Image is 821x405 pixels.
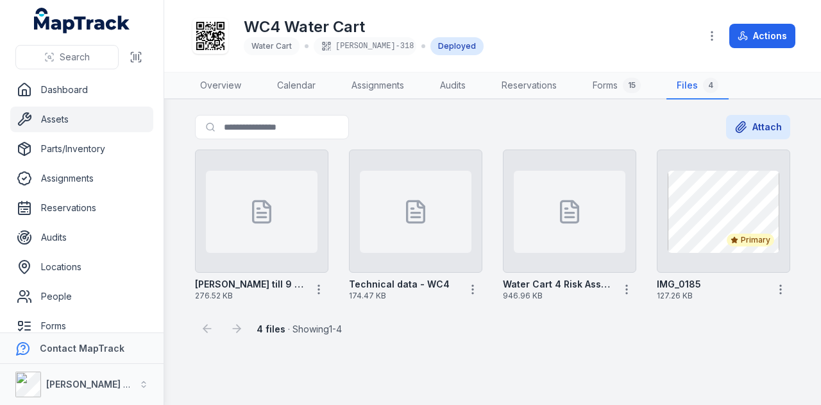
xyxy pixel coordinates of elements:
a: Assignments [10,166,153,191]
div: [PERSON_NAME]-318 [314,37,416,55]
div: Deployed [430,37,484,55]
h1: WC4 Water Cart [244,17,484,37]
button: Attach [726,115,790,139]
a: Forms [10,313,153,339]
span: 174.47 KB [349,291,458,301]
div: 4 [703,78,718,93]
a: Reservations [491,73,567,99]
strong: [PERSON_NAME] Group [46,379,151,390]
a: Overview [190,73,251,99]
span: 127.26 KB [657,291,766,301]
a: MapTrack [34,8,130,33]
strong: [PERSON_NAME] till 9 2026 [195,278,304,291]
strong: Water Cart 4 Risk Assesment [503,278,612,291]
strong: IMG_0185 [657,278,701,291]
button: Actions [729,24,795,48]
strong: Technical data - WC4 [349,278,450,291]
a: Assets [10,107,153,132]
a: Audits [430,73,476,99]
a: People [10,284,153,309]
div: Primary [727,234,774,246]
span: · Showing 1 - 4 [257,323,342,334]
strong: 4 files [257,323,285,334]
a: Audits [10,225,153,250]
a: Reservations [10,195,153,221]
div: 15 [623,78,641,93]
a: Assignments [341,73,414,99]
span: Water Cart [251,41,292,51]
strong: Contact MapTrack [40,343,124,354]
a: Parts/Inventory [10,136,153,162]
a: Forms15 [582,73,651,99]
a: Locations [10,254,153,280]
a: Files4 [666,73,729,99]
button: Search [15,45,119,69]
span: Search [60,51,90,64]
span: 276.52 KB [195,291,304,301]
span: 946.96 KB [503,291,612,301]
a: Dashboard [10,77,153,103]
a: Calendar [267,73,326,99]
